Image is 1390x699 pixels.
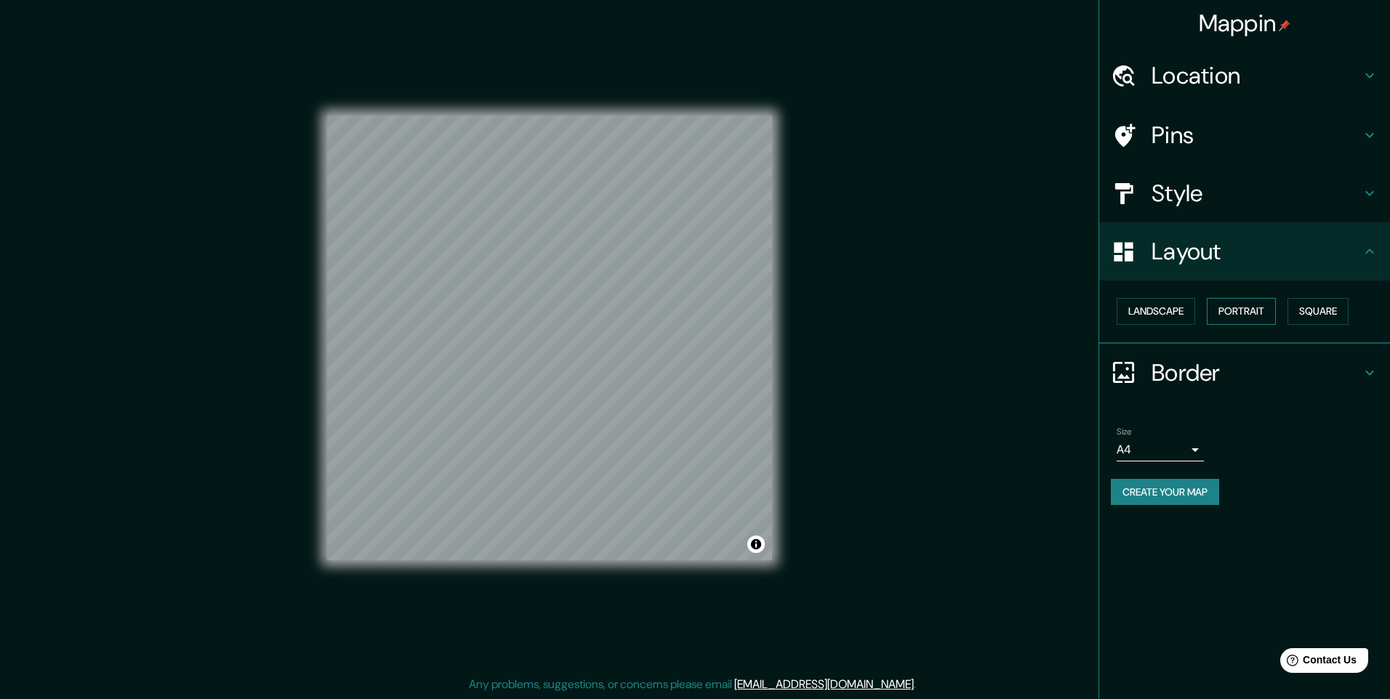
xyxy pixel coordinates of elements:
canvas: Map [327,116,772,560]
iframe: Help widget launcher [1261,642,1374,683]
h4: Location [1152,61,1361,90]
div: Location [1099,47,1390,105]
img: pin-icon.png [1279,20,1290,31]
div: Style [1099,164,1390,222]
button: Toggle attribution [747,536,765,553]
h4: Pins [1152,121,1361,150]
div: . [918,676,921,693]
div: . [916,676,918,693]
div: Pins [1099,106,1390,164]
h4: Layout [1152,237,1361,266]
a: [EMAIL_ADDRESS][DOMAIN_NAME] [734,676,914,692]
h4: Style [1152,179,1361,208]
button: Square [1287,298,1349,325]
div: A4 [1117,438,1204,461]
label: Size [1117,425,1132,437]
h4: Mappin [1199,9,1291,38]
p: Any problems, suggestions, or concerns please email . [469,676,916,693]
h4: Border [1152,358,1361,387]
button: Portrait [1207,298,1276,325]
div: Border [1099,344,1390,402]
div: Layout [1099,222,1390,280]
button: Landscape [1117,298,1195,325]
button: Create your map [1111,479,1219,506]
